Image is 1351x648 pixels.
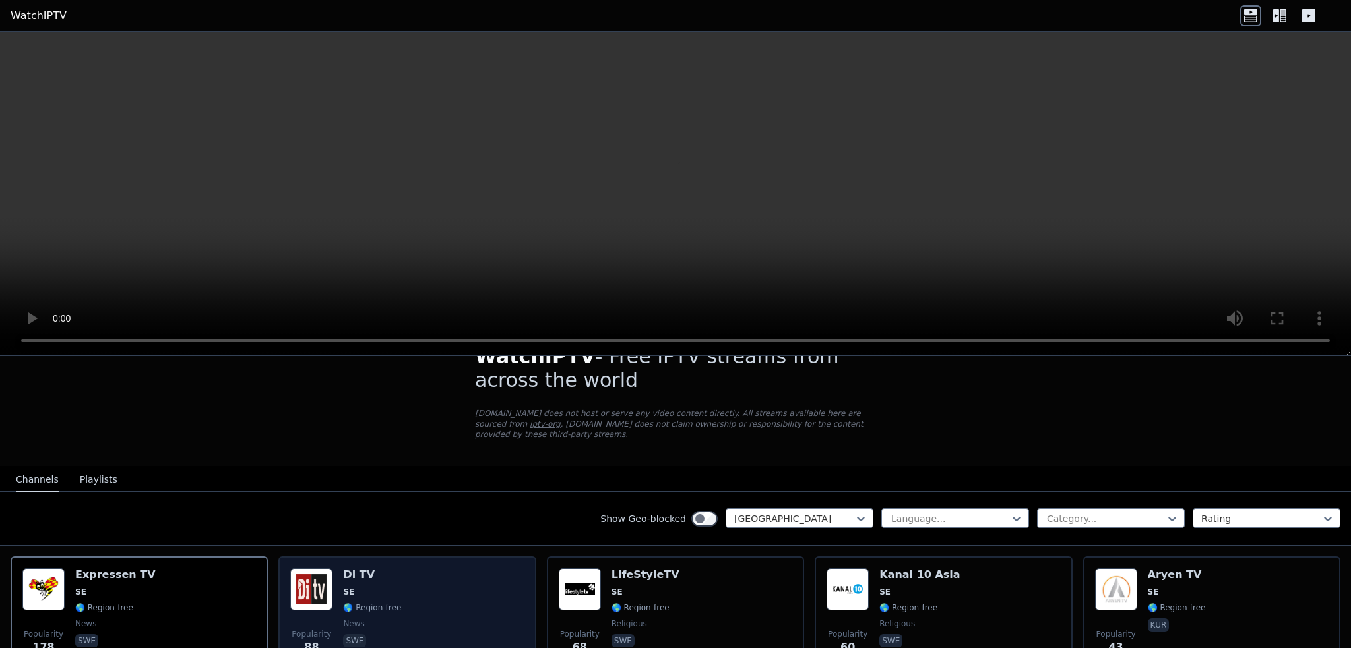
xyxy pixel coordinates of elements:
[75,618,96,629] span: news
[530,419,561,428] a: iptv-org
[1096,629,1136,639] span: Popularity
[22,568,65,610] img: Expressen TV
[879,618,915,629] span: religious
[600,512,686,525] label: Show Geo-blocked
[1148,587,1159,597] span: SE
[1148,568,1206,581] h6: Aryen TV
[1148,618,1170,632] p: kur
[879,568,960,581] h6: Kanal 10 Asia
[475,345,596,368] span: WatchIPTV
[343,603,401,613] span: 🌎 Region-free
[1095,568,1137,610] img: Aryen TV
[612,634,635,647] p: swe
[11,8,67,24] a: WatchIPTV
[16,467,59,492] button: Channels
[612,568,679,581] h6: LifeStyleTV
[75,587,86,597] span: SE
[612,587,623,597] span: SE
[343,634,366,647] p: swe
[879,587,891,597] span: SE
[612,603,670,613] span: 🌎 Region-free
[559,568,601,610] img: LifeStyleTV
[75,568,156,581] h6: Expressen TV
[827,568,869,610] img: Kanal 10 Asia
[343,568,401,581] h6: Di TV
[343,618,364,629] span: news
[475,408,876,440] p: [DOMAIN_NAME] does not host or serve any video content directly. All streams available here are s...
[75,603,133,613] span: 🌎 Region-free
[879,603,937,613] span: 🌎 Region-free
[828,629,867,639] span: Popularity
[290,568,332,610] img: Di TV
[292,629,331,639] span: Popularity
[612,618,647,629] span: religious
[343,587,354,597] span: SE
[560,629,600,639] span: Popularity
[879,634,902,647] p: swe
[80,467,117,492] button: Playlists
[24,629,63,639] span: Popularity
[1148,603,1206,613] span: 🌎 Region-free
[75,634,98,647] p: swe
[475,345,876,392] h1: - Free IPTV streams from across the world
